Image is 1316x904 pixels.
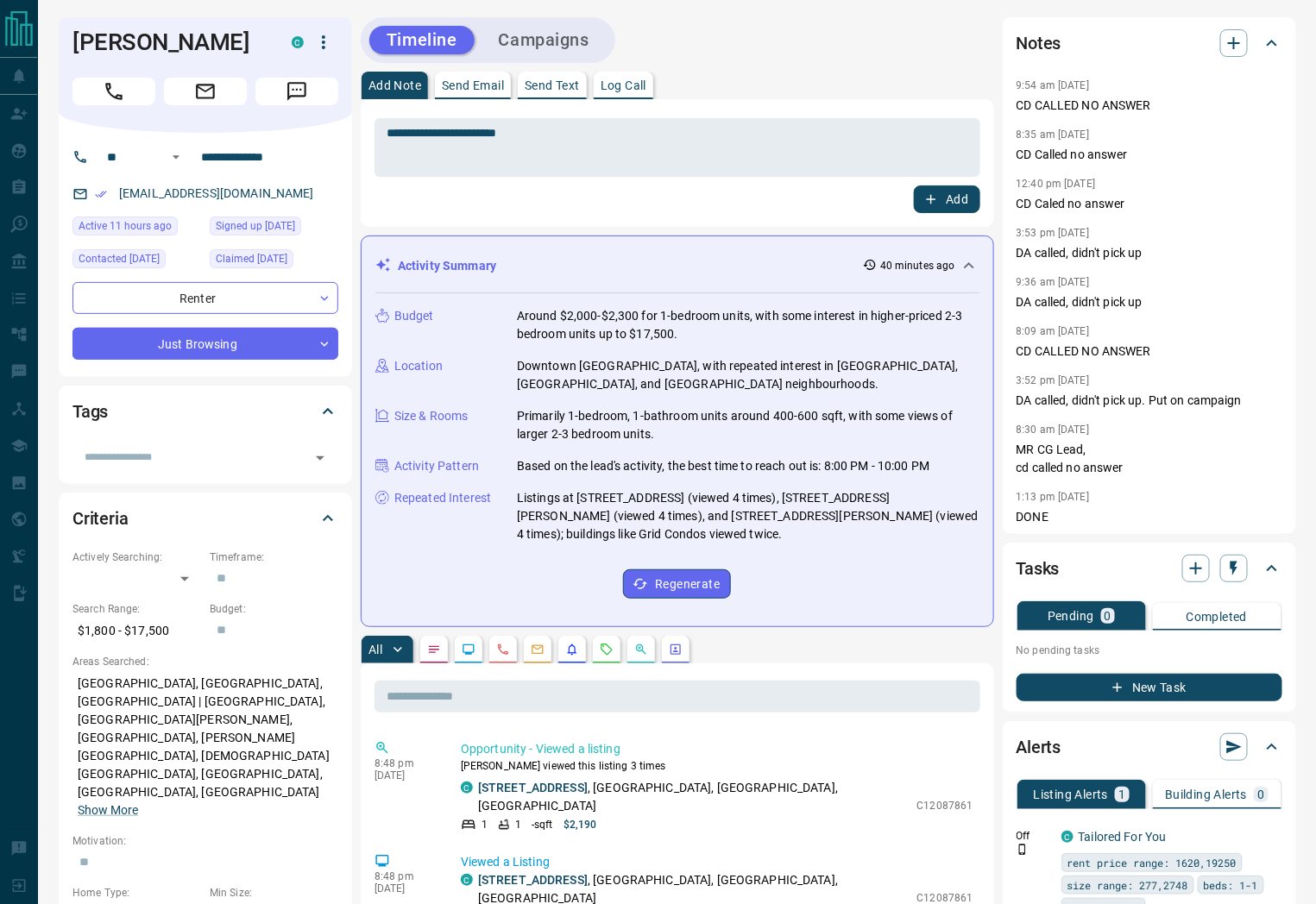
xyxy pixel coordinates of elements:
[1017,674,1282,701] button: New Task
[1017,129,1090,141] p: 8:35 am [DATE]
[461,758,973,774] p: [PERSON_NAME] viewed this listing 3 times
[72,669,338,825] p: [GEOGRAPHIC_DATA], [GEOGRAPHIC_DATA], [GEOGRAPHIC_DATA] | [GEOGRAPHIC_DATA], [GEOGRAPHIC_DATA][PE...
[72,549,201,565] p: Actively Searching:
[1017,293,1282,311] p: DA called, didn't pick up
[394,489,491,507] p: Repeated Interest
[72,391,338,432] div: Tags
[72,78,155,105] span: Call
[1061,831,1074,843] div: condos.ca
[72,217,201,241] div: Mon Sep 15 2025
[255,78,338,105] span: Message
[1017,491,1090,503] p: 1:13 pm [DATE]
[478,781,588,794] a: [STREET_ADDRESS]
[601,79,646,91] p: Log Call
[1017,244,1282,262] p: DA called, didn't pick up
[517,489,979,543] p: Listings at [STREET_ADDRESS] (viewed 4 times), [STREET_ADDRESS][PERSON_NAME] (viewed 4 times), an...
[517,357,979,393] p: Downtown [GEOGRAPHIC_DATA], with repeated interest in [GEOGRAPHIC_DATA], [GEOGRAPHIC_DATA], and [...
[1067,854,1237,871] span: rent price range: 1620,19250
[394,307,434,325] p: Budget
[917,798,973,813] p: C12087861
[368,79,421,91] p: Add Note
[216,217,295,235] span: Signed up [DATE]
[564,817,597,832] p: $2,190
[166,147,186,167] button: Open
[368,643,382,656] p: All
[1017,178,1096,190] p: 12:40 pm [DATE]
[72,833,338,849] p: Motivation:
[72,601,201,617] p: Search Range:
[72,28,266,56] h1: [PERSON_NAME]
[1204,876,1258,894] span: beds: 1-1
[478,873,588,887] a: [STREET_ADDRESS]
[525,79,580,91] p: Send Text
[72,282,338,314] div: Renter
[482,26,607,54] button: Campaigns
[1017,29,1061,57] h2: Notes
[1165,788,1247,800] p: Building Alerts
[72,654,338,669] p: Areas Searched:
[210,217,338,241] div: Sun Dec 08 2024
[482,817,488,832] p: 1
[1017,726,1282,768] div: Alerts
[1118,788,1125,800] p: 1
[1017,79,1090,91] p: 9:54 am [DATE]
[216,250,287,267] span: Claimed [DATE]
[375,769,435,782] p: [DATE]
[1017,828,1051,844] p: Off
[1017,424,1090,436] p: 8:30 am [DATE]
[1017,441,1282,477] p: MR CG Lead, cd called no answer
[1067,876,1188,894] span: size range: 277,2748
[375,870,435,882] p: 8:48 pm
[517,307,979,343] p: Around $2,000-$2,300 for 1-bedroom units, with some interest in higher-priced 2-3 bedroom units u...
[1017,227,1090,239] p: 3:53 pm [DATE]
[210,249,338,273] div: Thu Jul 31 2025
[78,801,138,819] button: Show More
[1017,844,1029,856] svg: Push Notification Only
[914,185,979,213] button: Add
[1017,97,1282,115] p: CD CALLED NO ANSWER
[398,257,496,275] p: Activity Summary
[72,885,201,901] p: Home Type:
[292,36,304,48] div: condos.ca
[1017,325,1090,337] p: 8:09 am [DATE]
[461,740,973,758] p: Opportunity - Viewed a listing
[1017,392,1282,410] p: DA called, didn't pick up. Put on campaign
[1017,342,1282,361] p: CD CALLED NO ANSWER
[880,258,955,273] p: 40 minutes ago
[394,457,479,475] p: Activity Pattern
[375,757,435,769] p: 8:48 pm
[1017,146,1282,164] p: CD Called no answer
[375,250,979,282] div: Activity Summary40 minutes ago
[565,643,579,656] svg: Listing Alerts
[1017,508,1282,526] p: DONE
[461,853,973,871] p: Viewed a Listing
[517,457,929,475] p: Based on the lead's activity, the best time to reach out is: 8:00 PM - 10:00 PM
[1257,788,1264,800] p: 0
[531,643,545,656] svg: Emails
[1187,611,1248,623] p: Completed
[515,817,521,832] p: 1
[442,79,504,91] p: Send Email
[72,398,108,425] h2: Tags
[1048,610,1094,622] p: Pending
[119,186,314,200] a: [EMAIL_ADDRESS][DOMAIN_NAME]
[394,357,443,375] p: Location
[1017,637,1282,663] p: No pending tasks
[1017,548,1282,589] div: Tasks
[1017,195,1282,213] p: CD Caled no answer
[462,643,475,656] svg: Lead Browsing Activity
[72,328,338,360] div: Just Browsing
[394,407,469,425] p: Size & Rooms
[369,26,475,54] button: Timeline
[164,78,247,105] span: Email
[79,217,172,235] span: Active 11 hours ago
[1017,555,1060,582] h2: Tasks
[1017,374,1090,386] p: 3:52 pm [DATE]
[210,885,338,901] p: Min Size:
[375,882,435,895] p: [DATE]
[461,874,473,886] div: condos.ca
[496,643,510,656] svg: Calls
[72,249,201,273] div: Thu Sep 11 2025
[72,617,201,645] p: $1,800 - $17,500
[72,498,338,539] div: Criteria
